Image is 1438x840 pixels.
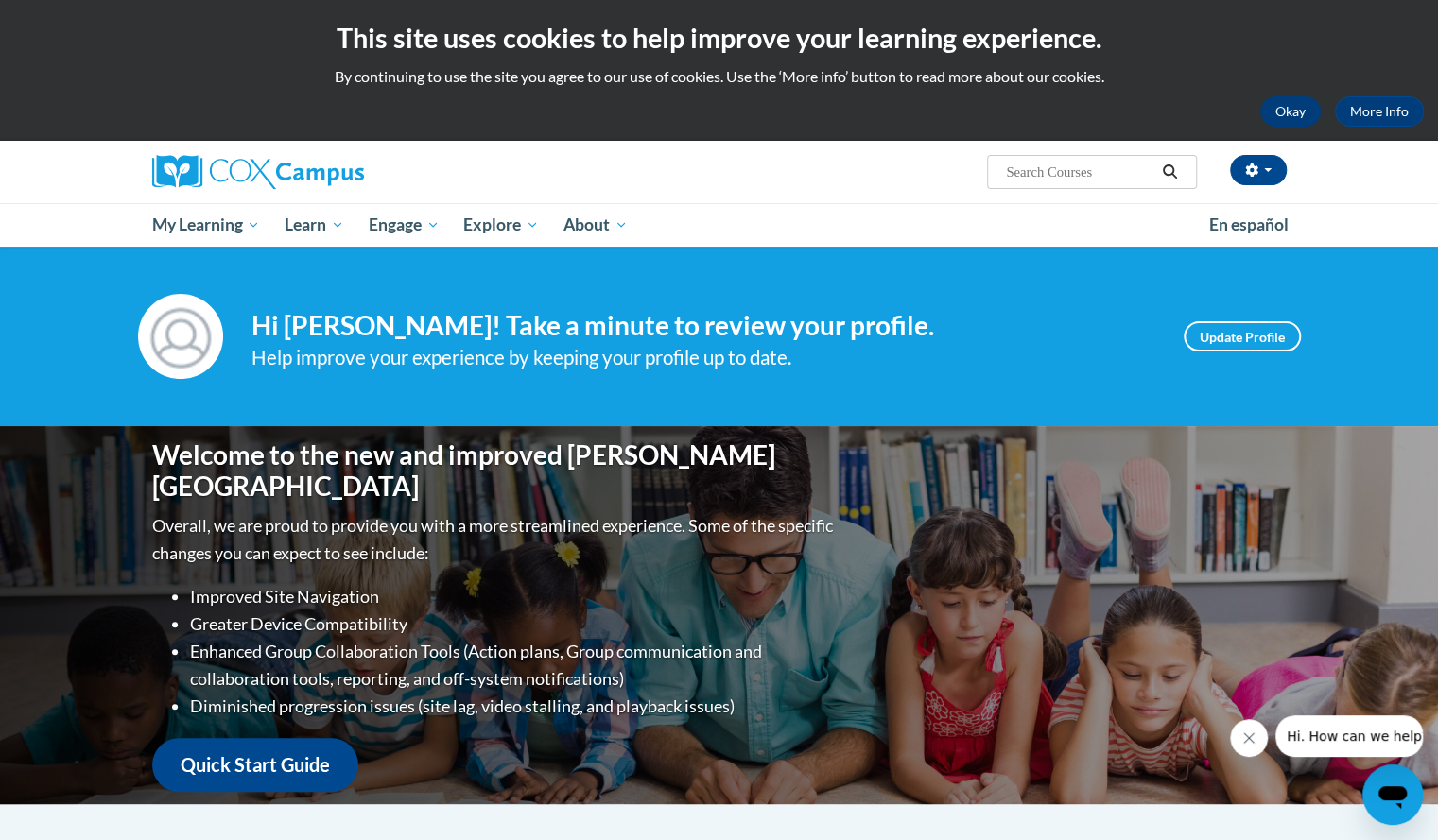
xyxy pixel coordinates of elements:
[190,610,838,638] li: Greater Device Compatibility
[356,203,452,247] a: Engage
[152,439,838,503] h1: Welcome to the new and improved [PERSON_NAME][GEOGRAPHIC_DATA]
[1209,214,1289,234] span: En español
[190,583,838,610] li: Improved Site Navigation
[152,738,358,792] a: Quick Start Guide
[1197,205,1301,245] a: En español
[152,155,511,189] a: Cox Campus
[551,203,640,247] a: About
[1004,161,1155,183] input: Search Courses
[14,19,1424,57] h2: This site uses cookies to help improve your learning experience.
[251,310,1155,342] h4: Hi [PERSON_NAME]! Take a minute to review your profile.
[1155,161,1184,183] button: Search
[1230,155,1287,185] button: Account Settings
[1362,764,1423,825] iframe: Button to launch messaging window
[14,66,1424,87] p: By continuing to use the site you agree to our use of cookies. Use the ‘More info’ button to read...
[1260,96,1321,127] button: Okay
[152,512,838,567] p: Overall, we are proud to provide you with a more streamlined experience. Some of the specific cha...
[1335,96,1424,127] a: More Info
[285,214,344,236] span: Learn
[140,203,273,247] a: My Learning
[563,214,628,236] span: About
[1275,715,1423,757] iframe: Message from company
[190,638,838,693] li: Enhanced Group Collaboration Tools (Action plans, Group communication and collaboration tools, re...
[463,214,539,236] span: Explore
[1230,719,1268,757] iframe: Close message
[251,342,1155,373] div: Help improve your experience by keeping your profile up to date.
[138,294,223,379] img: Profile Image
[1184,321,1301,351] a: Update Profile
[369,214,440,236] span: Engage
[152,155,364,189] img: Cox Campus
[151,214,260,236] span: My Learning
[190,693,838,720] li: Diminished progression issues (site lag, video stalling, and playback issues)
[272,203,356,247] a: Learn
[451,203,551,247] a: Explore
[124,203,1315,247] div: Main menu
[11,13,153,28] span: Hi. How can we help?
